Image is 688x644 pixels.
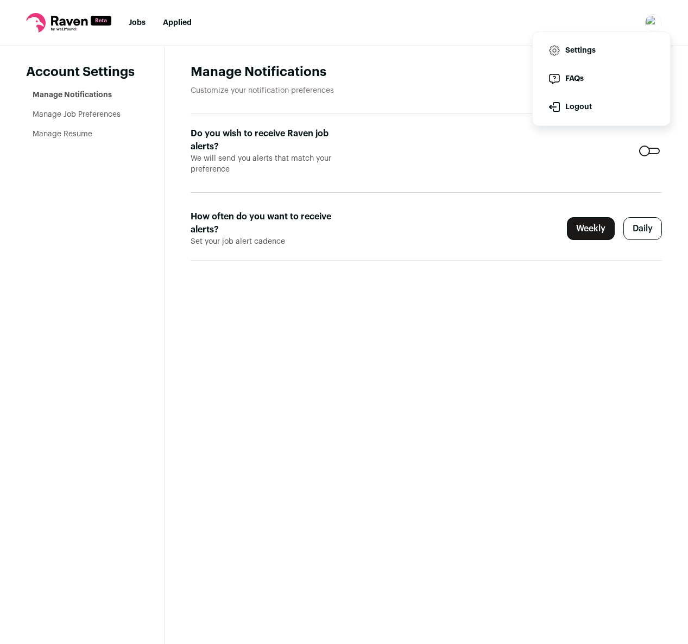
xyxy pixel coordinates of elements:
img: 18824995-medium_jpg [645,14,662,31]
a: Jobs [129,19,146,27]
button: Logout [541,94,661,120]
a: FAQs [541,66,661,92]
h1: Manage Notifications [191,64,662,81]
label: Do you wish to receive Raven job alerts? [191,127,338,153]
p: Customize your notification preferences [191,85,662,96]
label: How often do you want to receive alerts? [191,210,338,236]
a: Manage Notifications [33,91,112,99]
a: Settings [541,37,661,64]
span: We will send you alerts that match your preference [191,153,338,175]
a: Manage Job Preferences [33,111,121,118]
label: Daily [623,217,662,240]
label: Weekly [567,217,615,240]
a: Manage Resume [33,130,92,138]
button: Open dropdown [645,14,662,31]
header: Account Settings [26,64,138,81]
span: Set your job alert cadence [191,236,338,247]
a: Applied [163,19,192,27]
